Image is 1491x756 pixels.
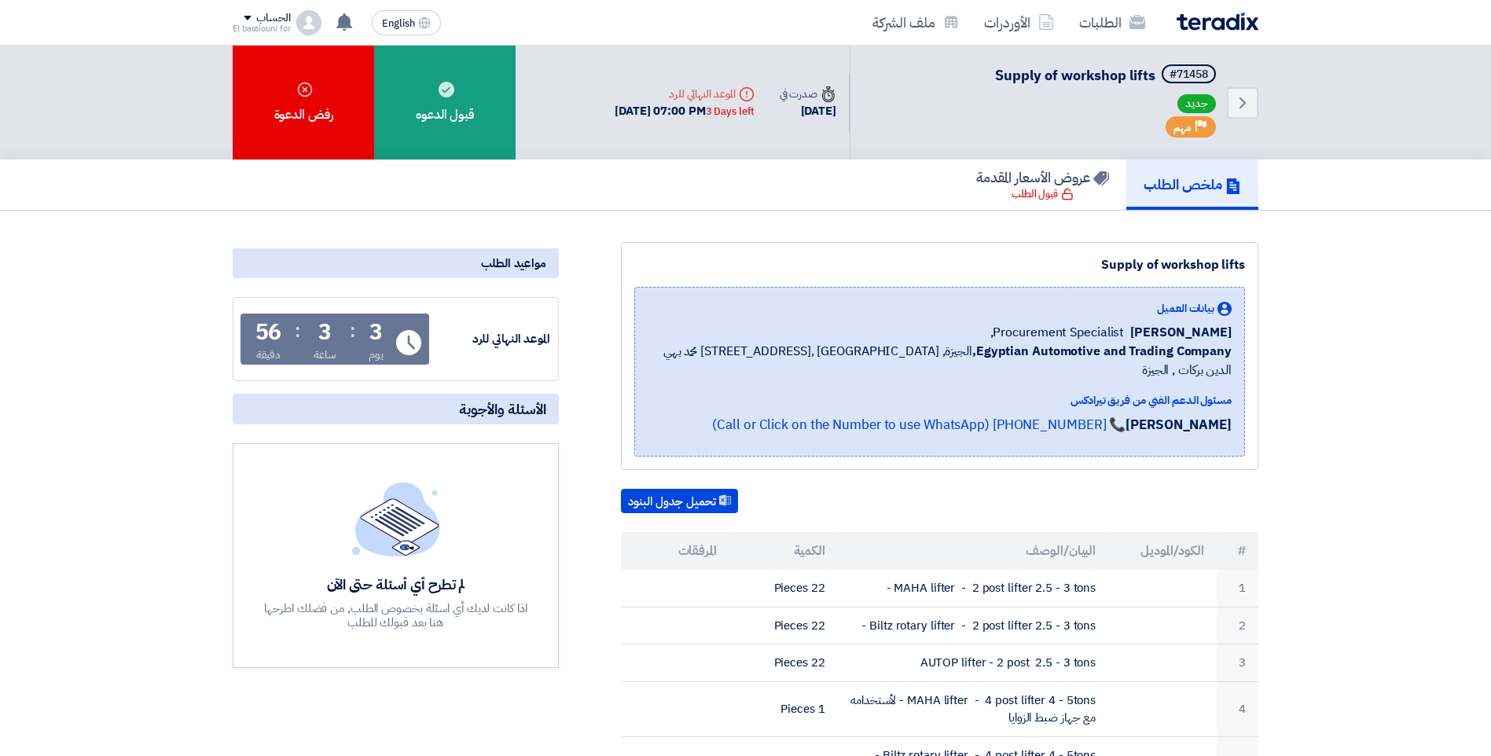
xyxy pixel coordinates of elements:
span: مهم [1173,120,1192,135]
a: 📞 [PHONE_NUMBER] (Call or Click on the Number to use WhatsApp) [712,415,1126,435]
span: جديد [1177,94,1216,113]
div: يوم [369,347,384,363]
div: #71458 [1170,69,1208,80]
h5: Supply of workshop lifts [995,64,1219,86]
div: الموعد النهائي للرد [432,330,550,348]
td: MAHA lifter - 2 post lifter 2.5 - 3 tons - [838,570,1109,607]
td: 22 Pieces [729,607,838,644]
div: لم تطرح أي أسئلة حتى الآن [263,575,530,593]
td: MAHA lifter - 4 post lifter 4 - 5tons - لأستخدامه مع جهاز ضبط الزوايا [838,681,1109,736]
div: 3 Days left [706,104,755,119]
a: ملخص الطلب [1126,160,1258,210]
a: الطلبات [1067,4,1158,41]
div: ساعة [314,347,336,363]
td: 2 [1217,607,1258,644]
div: قبول الدعوه [374,46,516,160]
span: Procurement Specialist, [990,323,1125,342]
td: 4 [1217,681,1258,736]
th: البيان/الوصف [838,532,1109,570]
span: الأسئلة والأجوبة [459,400,546,418]
div: مسئول الدعم الفني من فريق تيرادكس [648,392,1232,409]
h5: ملخص الطلب [1144,175,1241,193]
h5: عروض الأسعار المقدمة [976,168,1109,186]
div: صدرت في [780,86,836,102]
b: Egyptian Automotive and Trading Company, [972,342,1232,361]
span: الجيزة, [GEOGRAPHIC_DATA] ,[STREET_ADDRESS] محمد بهي الدين بركات , الجيزة [648,342,1232,380]
img: Teradix logo [1177,13,1258,31]
button: تحميل جدول البنود [621,489,738,514]
span: English [382,18,415,29]
td: AUTOP lifter - 2 post 2.5 - 3 tons [838,644,1109,682]
td: Biltz rotary lifter - 2 post lifter 2.5 - 3 tons - [838,607,1109,644]
div: اذا كانت لديك أي اسئلة بخصوص الطلب, من فضلك اطرحها هنا بعد قبولك للطلب [263,601,530,629]
th: الكود/الموديل [1108,532,1217,570]
td: 3 [1217,644,1258,682]
button: English [372,10,441,35]
div: : [350,317,355,345]
span: بيانات العميل [1157,300,1214,317]
div: 3 [318,321,332,343]
div: رفض الدعوة [233,46,374,160]
div: [DATE] [780,102,836,120]
th: # [1217,532,1258,570]
div: قبول الطلب [1012,186,1074,202]
td: 22 Pieces [729,644,838,682]
div: El bassiouni for [233,24,290,33]
td: 1 [1217,570,1258,607]
div: 56 [255,321,282,343]
td: 1 Pieces [729,681,838,736]
a: الأوردرات [971,4,1067,41]
div: Supply of workshop lifts [634,255,1245,274]
div: دقيقة [256,347,281,363]
div: [DATE] 07:00 PM [615,102,754,120]
a: عروض الأسعار المقدمة قبول الطلب [959,160,1126,210]
th: الكمية [729,532,838,570]
div: الحساب [256,12,290,25]
img: empty_state_list.svg [352,482,440,556]
div: : [295,317,300,345]
span: [PERSON_NAME] [1130,323,1232,342]
a: ملف الشركة [860,4,971,41]
span: Supply of workshop lifts [995,64,1155,86]
img: profile_test.png [296,10,321,35]
div: مواعيد الطلب [233,248,559,278]
th: المرفقات [621,532,729,570]
div: الموعد النهائي للرد [615,86,754,102]
div: 3 [369,321,383,343]
td: 22 Pieces [729,570,838,607]
strong: [PERSON_NAME] [1126,415,1232,435]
